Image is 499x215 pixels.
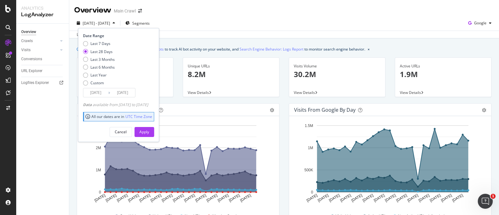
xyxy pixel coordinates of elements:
div: Last 6 Months [90,65,115,70]
div: Logfiles Explorer [21,80,49,86]
text: 1M [308,146,313,150]
div: Overview [21,29,36,35]
div: info banner [77,46,492,52]
div: Apply [139,129,149,134]
text: [DATE] [429,193,442,203]
text: [DATE] [195,193,207,203]
text: [DATE] [116,193,128,203]
text: [DATE] [228,193,240,203]
a: Overview [21,29,65,35]
span: View Details [400,90,421,95]
div: Last 7 Days [90,41,110,46]
div: LogAnalyzer [21,11,64,18]
a: Conversions [21,56,65,62]
input: End Date [110,88,135,97]
a: UTC Time Zone [125,114,152,119]
text: [DATE] [407,193,419,203]
a: Logfiles Explorer [21,80,65,86]
text: [DATE] [306,193,318,203]
text: [DATE] [362,193,374,203]
button: Cancel [109,127,132,137]
text: 2M [96,146,101,150]
a: Crawls [21,38,58,44]
div: arrow-right-arrow-left [138,9,142,13]
svg: A chart. [294,121,483,208]
text: [DATE] [395,193,408,203]
div: Last 28 Days [90,49,113,54]
button: close banner [366,45,371,54]
p: 1.9M [400,69,487,80]
text: 500K [304,168,313,172]
text: [DATE] [161,193,173,203]
div: Analytics [21,5,64,11]
div: Last 6 Months [83,65,115,70]
text: 1M [96,168,101,172]
button: Google [466,18,494,28]
text: [DATE] [206,193,218,203]
text: [DATE] [317,193,329,203]
text: [DATE] [105,193,117,203]
div: Visits from Google by day [294,107,356,113]
div: Conversions [21,56,42,62]
button: Segments [123,18,152,28]
div: Main Crawl [114,8,136,14]
button: [DATE] - [DATE] [74,18,118,28]
a: Visits [21,47,58,53]
div: URL Explorer [21,68,42,74]
div: Last Year [83,72,115,78]
div: available from [DATE] to [DATE] [83,102,148,107]
div: Overview [74,5,111,16]
div: Date Range [83,33,153,38]
text: [DATE] [418,193,430,203]
text: [DATE] [351,193,363,203]
text: [DATE] [339,193,352,203]
div: Last Year [90,72,107,78]
span: [DATE] - [DATE] [83,21,110,26]
div: Last 3 Months [90,57,115,62]
div: Visits [21,47,31,53]
text: [DATE] [239,193,252,203]
text: [DATE] [440,193,453,203]
span: View Details [188,90,209,95]
div: Crawls [21,38,33,44]
text: [DATE] [127,193,140,203]
p: 30.2M [294,69,380,80]
div: gear [270,108,274,112]
input: Start Date [83,88,108,97]
div: Cancel [115,129,127,134]
text: 0 [99,190,101,194]
text: [DATE] [384,193,397,203]
div: Last 7 Days [83,41,115,46]
text: [DATE] [172,193,185,203]
svg: A chart. [82,121,271,208]
div: Custom [90,80,104,86]
text: [DATE] [451,193,464,203]
text: 1.5M [305,124,313,128]
text: [DATE] [373,193,385,203]
text: [DATE] [217,193,230,203]
text: [DATE] [138,193,151,203]
button: Apply [134,127,154,137]
a: URL Explorer [21,68,65,74]
p: 8.2M [188,69,274,80]
span: 1 [491,194,496,199]
div: Last 28 Days [83,49,115,54]
text: [DATE] [183,193,196,203]
span: View Details [294,90,315,95]
span: Google [474,20,487,26]
text: 0 [311,190,313,194]
div: Last 3 Months [83,57,115,62]
div: Custom [83,80,115,86]
div: Last update [77,32,111,37]
div: gear [482,108,486,112]
div: We introduced 2 new report templates: to track AI bot activity on your website, and to monitor se... [83,46,365,52]
text: [DATE] [150,193,162,203]
text: [DATE] [328,193,341,203]
span: Segments [132,21,150,26]
span: Data [83,102,93,107]
text: [DATE] [94,193,106,203]
div: Visits Volume [294,63,380,69]
a: Search Engine Behavior: Logs Report [240,46,303,52]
